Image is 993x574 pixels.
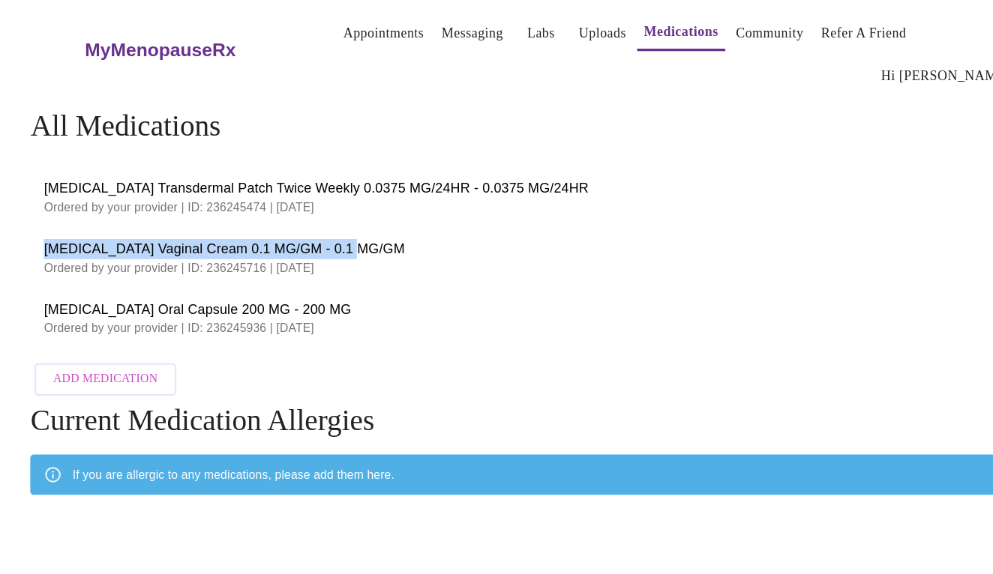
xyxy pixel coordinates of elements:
[509,19,534,40] a: Labs
[103,411,390,438] div: If you are allergic to any medications, please add them here.
[77,286,915,300] p: Ordered by your provider | ID: 236245936 | [DATE]
[433,19,487,40] a: Messaging
[549,15,604,45] button: Uploads
[69,324,195,354] button: Add Medication
[555,19,598,40] a: Uploads
[24,16,112,73] img: MyMenopauseRx Logo
[772,19,848,40] a: Refer a Friend
[696,19,757,40] a: Community
[820,53,965,83] button: Hi [PERSON_NAME]
[613,18,680,39] a: Medications
[417,529,576,543] p: You have not added any allergies
[65,98,927,128] h4: All Medications
[345,19,417,40] a: Appointments
[339,15,423,45] button: Appointments
[427,15,493,45] button: Messaging
[114,35,249,55] h3: MyMenopauseRx
[77,232,915,247] p: Ordered by your provider | ID: 236245716 | [DATE]
[77,268,915,286] span: [MEDICAL_DATA] Oral Capsule 200 MG - 200 MG
[65,361,927,391] h4: Current Medication Allergies
[826,58,959,79] span: Hi [PERSON_NAME]
[497,15,545,45] button: Labs
[112,19,309,71] a: MyMenopauseRx
[77,178,915,193] p: Ordered by your provider | ID: 236245474 | [DATE]
[85,330,178,348] span: Add Medication
[77,160,915,178] span: [MEDICAL_DATA] Transdermal Patch Twice Weekly 0.0375 MG/24HR - 0.0375 MG/24HR
[766,15,854,45] button: Refer a Friend
[690,15,763,45] button: Community
[77,214,915,232] span: [MEDICAL_DATA] Vaginal Cream 0.1 MG/GM - 0.1 MG/GM
[607,13,686,46] button: Medications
